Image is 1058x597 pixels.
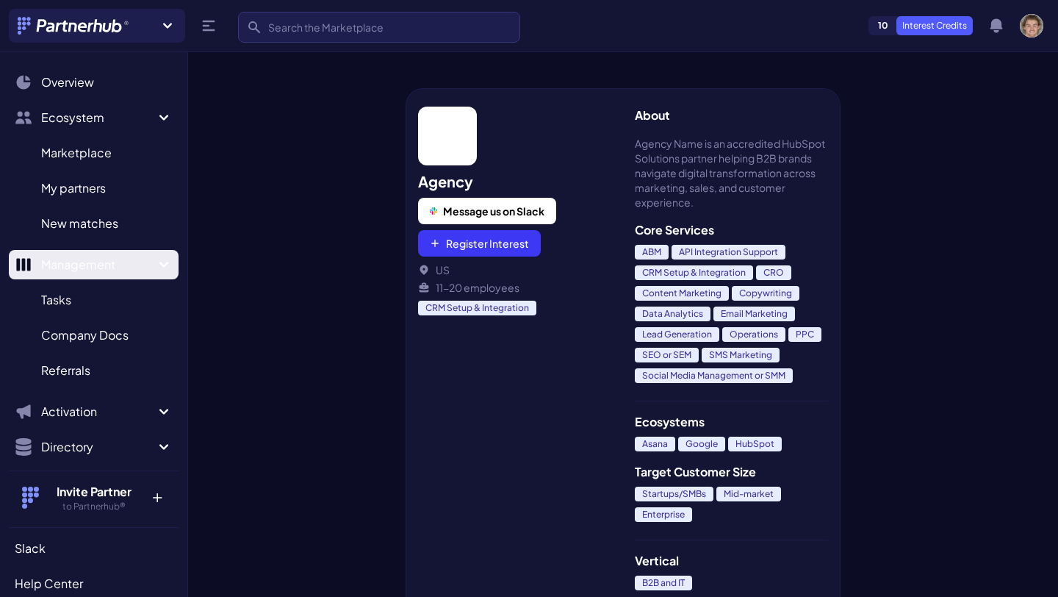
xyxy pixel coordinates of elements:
[9,103,179,132] button: Ecosystem
[418,280,611,295] li: 11-20 employees
[635,348,699,362] span: SEO or SEM
[678,437,725,451] span: Google
[41,362,90,379] span: Referrals
[9,285,179,315] a: Tasks
[635,286,729,301] span: Content Marketing
[41,179,106,197] span: My partners
[9,471,179,524] button: Invite Partner to Partnerhub® +
[9,432,179,462] button: Directory
[41,326,129,344] span: Company Docs
[418,230,541,257] button: Register Interest
[41,74,94,91] span: Overview
[18,17,130,35] img: Partnerhub® Logo
[635,221,828,239] h3: Core Services
[41,144,112,162] span: Marketplace
[635,507,692,522] span: Enterprise
[728,437,782,451] span: HubSpot
[635,307,710,321] span: Data Analytics
[635,245,669,260] span: ABM
[896,16,973,35] p: Interest Credits
[46,501,141,512] h5: to Partnerhub®
[41,403,155,421] span: Activation
[635,487,713,501] span: Startups/SMBs
[635,265,753,280] span: CRM Setup & Integration
[635,437,675,451] span: Asana
[716,487,781,501] span: Mid-market
[635,136,828,210] span: Agency Name is an accredited HubSpot Solutions partner helping B2B brands navigate digital transf...
[9,321,179,350] a: Company Docs
[635,576,692,590] span: B2B and IT
[418,301,536,315] span: CRM Setup & Integration
[418,262,611,277] li: US
[9,209,179,238] a: New matches
[635,368,793,383] span: Social Media Management or SMM
[9,250,179,279] button: Management
[722,327,785,342] span: Operations
[635,463,828,481] h3: Target Customer Size
[9,68,179,97] a: Overview
[9,397,179,426] button: Activation
[418,107,477,165] img: Profile Picture
[15,575,83,593] span: Help Center
[788,327,821,342] span: PPC
[41,438,155,456] span: Directory
[41,109,155,126] span: Ecosystem
[46,483,141,501] h4: Invite Partner
[869,17,897,35] span: 10
[141,483,173,507] p: +
[41,215,118,232] span: New matches
[9,174,179,203] a: My partners
[41,256,155,274] span: Management
[713,307,795,321] span: Email Marketing
[635,107,828,124] h3: About
[1020,14,1043,37] img: user photo
[15,540,46,557] span: Slack
[635,327,719,342] span: Lead Generation
[418,198,556,224] button: Message us on Slack
[702,348,780,362] span: SMS Marketing
[756,265,791,280] span: CRO
[41,291,71,309] span: Tasks
[238,12,520,43] input: Search the Marketplace
[9,356,179,385] a: Referrals
[635,413,828,431] h3: Ecosystems
[418,171,611,192] h2: Agency
[732,286,799,301] span: Copywriting
[9,138,179,168] a: Marketplace
[9,534,179,563] a: Slack
[635,552,828,570] h3: Vertical
[443,204,544,218] span: Message us on Slack
[868,16,973,35] a: 10Interest Credits
[672,245,785,260] span: API Integration Support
